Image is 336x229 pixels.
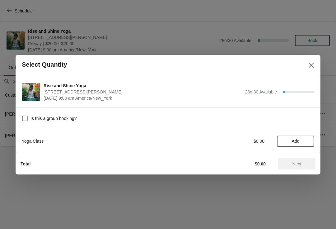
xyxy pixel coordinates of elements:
[44,95,242,101] span: [DATE] 9:00 am America/New_York
[22,61,67,68] h2: Select Quantity
[30,115,77,122] span: Is this a group booking?
[22,138,194,144] div: Yoga Class
[306,60,317,71] button: Close
[245,89,277,94] span: 28 of 30 Available
[277,136,314,147] button: Add
[255,161,266,166] strong: $0.00
[44,89,242,95] span: [STREET_ADDRESS][PERSON_NAME]
[21,161,30,166] strong: Total
[44,83,242,89] span: Rise and Shine Yoga
[292,139,300,144] span: Add
[207,138,264,144] div: $0.00
[22,83,40,101] img: Rise and Shine Yoga | 4 Jacobs Lane Norwell, MA 02061 | August 23 | 9:00 am America/New_York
